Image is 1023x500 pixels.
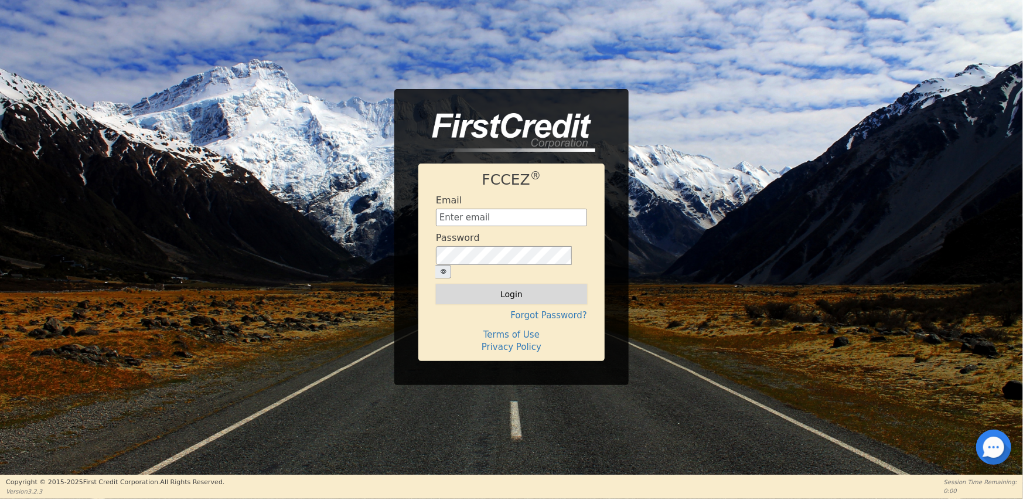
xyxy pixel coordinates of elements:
sup: ® [530,169,541,182]
button: Login [436,284,587,304]
h4: Email [436,195,462,206]
h4: Privacy Policy [436,342,587,352]
input: Enter email [436,209,587,226]
h4: Forgot Password? [436,310,587,321]
h4: Terms of Use [436,329,587,340]
h1: FCCEZ [436,171,587,189]
p: Version 3.2.3 [6,487,224,496]
p: Session Time Remaining: [944,478,1017,487]
img: logo-CMu_cnol.png [418,113,595,152]
p: Copyright © 2015- 2025 First Credit Corporation. [6,478,224,488]
h4: Password [436,232,480,243]
input: password [436,246,572,265]
p: 0:00 [944,487,1017,495]
span: All Rights Reserved. [160,478,224,486]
